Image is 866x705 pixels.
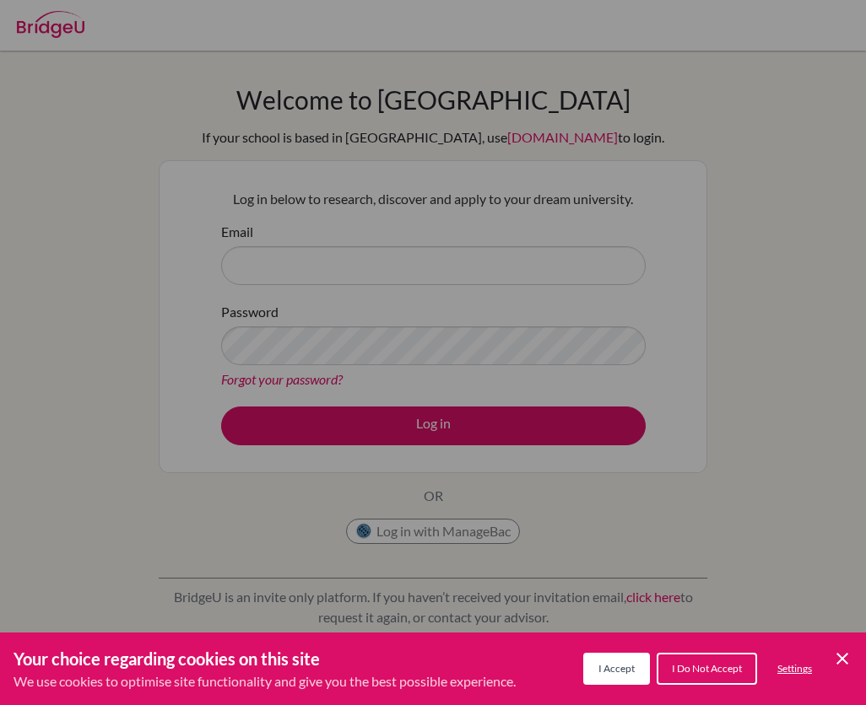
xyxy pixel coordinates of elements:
[657,653,757,685] button: I Do Not Accept
[764,654,825,683] button: Settings
[14,646,516,671] h3: Your choice regarding cookies on this site
[14,671,516,692] p: We use cookies to optimise site functionality and give you the best possible experience.
[672,662,742,675] span: I Do Not Accept
[777,662,812,675] span: Settings
[598,662,635,675] span: I Accept
[583,653,650,685] button: I Accept
[832,648,852,669] button: Save and close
